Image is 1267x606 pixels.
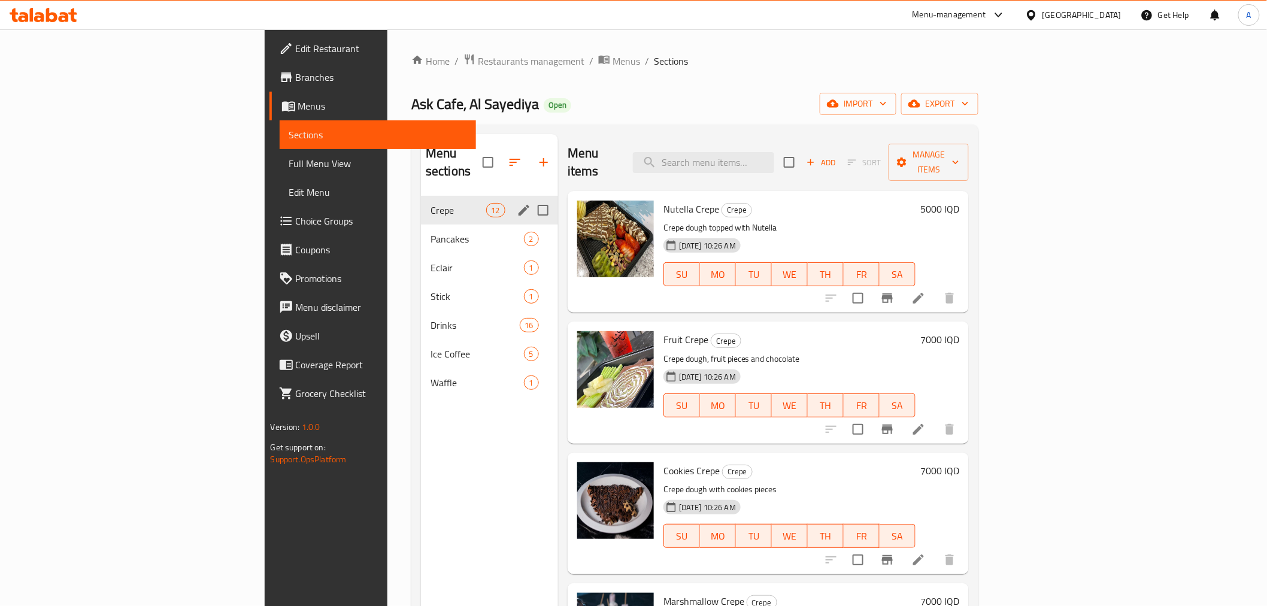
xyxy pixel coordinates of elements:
[524,347,539,361] div: items
[431,232,524,246] span: Pancakes
[777,528,803,545] span: WE
[829,96,887,111] span: import
[501,148,529,177] span: Sort sections
[845,547,871,572] span: Select to update
[700,393,736,417] button: MO
[271,452,347,467] a: Support.OpsPlatform
[271,440,326,455] span: Get support on:
[421,340,558,368] div: Ice Coffee5
[845,286,871,311] span: Select to update
[598,53,640,69] a: Menus
[431,289,524,304] span: Stick
[296,70,466,84] span: Branches
[431,260,524,275] span: Eclair
[269,350,476,379] a: Coverage Report
[873,415,902,444] button: Branch-specific-item
[1247,8,1251,22] span: A
[487,205,505,216] span: 12
[889,144,969,181] button: Manage items
[269,235,476,264] a: Coupons
[808,393,844,417] button: TH
[524,260,539,275] div: items
[525,377,538,389] span: 1
[805,156,837,169] span: Add
[669,266,695,283] span: SU
[302,419,320,435] span: 1.0.0
[935,284,964,313] button: delete
[920,462,959,479] h6: 7000 IQD
[431,318,520,332] span: Drinks
[777,397,803,414] span: WE
[421,282,558,311] div: Stick1
[873,546,902,574] button: Branch-specific-item
[674,502,741,513] span: [DATE] 10:26 AM
[741,528,767,545] span: TU
[920,201,959,217] h6: 5000 IQD
[525,234,538,245] span: 2
[524,375,539,390] div: items
[736,393,772,417] button: TU
[431,203,486,217] span: Crepe
[935,415,964,444] button: delete
[873,284,902,313] button: Branch-specific-item
[431,375,524,390] div: Waffle
[478,54,584,68] span: Restaurants management
[663,352,916,366] p: Crepe dough, fruit pieces and chocolate
[705,528,731,545] span: MO
[1042,8,1121,22] div: [GEOGRAPHIC_DATA]
[296,300,466,314] span: Menu disclaimer
[813,528,839,545] span: TH
[544,98,571,113] div: Open
[722,465,753,479] div: Crepe
[269,264,476,293] a: Promotions
[722,203,751,217] span: Crepe
[289,185,466,199] span: Edit Menu
[669,397,695,414] span: SU
[700,524,736,548] button: MO
[808,524,844,548] button: TH
[296,329,466,343] span: Upsell
[411,53,978,69] nav: breadcrumb
[271,419,300,435] span: Version:
[723,465,752,478] span: Crepe
[898,147,959,177] span: Manage items
[884,528,911,545] span: SA
[289,128,466,142] span: Sections
[884,266,911,283] span: SA
[920,331,959,348] h6: 7000 IQD
[705,266,731,283] span: MO
[840,153,889,172] span: Select section first
[529,148,558,177] button: Add section
[705,397,731,414] span: MO
[741,266,767,283] span: TU
[844,262,880,286] button: FR
[772,524,808,548] button: WE
[911,96,969,111] span: export
[844,524,880,548] button: FR
[568,144,619,180] h2: Menu items
[269,34,476,63] a: Edit Restaurant
[911,553,926,567] a: Edit menu item
[772,393,808,417] button: WE
[736,524,772,548] button: TU
[674,371,741,383] span: [DATE] 10:26 AM
[296,243,466,257] span: Coupons
[269,322,476,350] a: Upsell
[663,462,720,480] span: Cookies Crepe
[802,153,840,172] span: Add item
[901,93,978,115] button: export
[421,196,558,225] div: Crepe12edit
[880,393,916,417] button: SA
[577,331,654,408] img: Fruit Crepe
[544,100,571,110] span: Open
[848,266,875,283] span: FR
[421,253,558,282] div: Eclair1
[884,397,911,414] span: SA
[269,293,476,322] a: Menu disclaimer
[808,262,844,286] button: TH
[669,528,695,545] span: SU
